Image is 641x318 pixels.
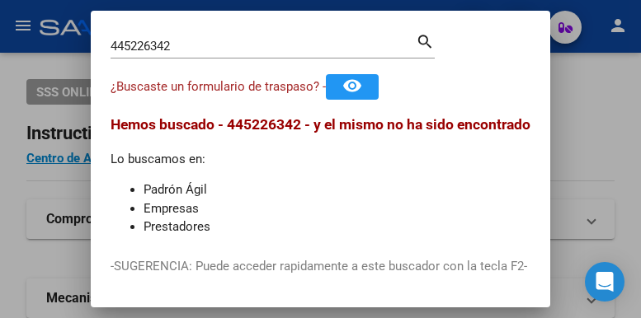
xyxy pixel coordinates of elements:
[111,114,530,311] div: Lo buscamos en:
[585,262,625,302] div: Open Intercom Messenger
[111,116,530,133] span: Hemos buscado - 445226342 - y el mismo no ha sido encontrado
[111,79,326,94] span: ¿Buscaste un formulario de traspaso? -
[111,257,530,276] p: -SUGERENCIA: Puede acceder rapidamente a este buscador con la tecla F2-
[342,76,362,96] mat-icon: remove_red_eye
[144,217,530,236] li: Prestadores
[144,199,530,218] li: Empresas
[144,236,530,255] li: Obras Sociales
[144,180,530,199] li: Padrón Ágil
[416,30,435,50] mat-icon: search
